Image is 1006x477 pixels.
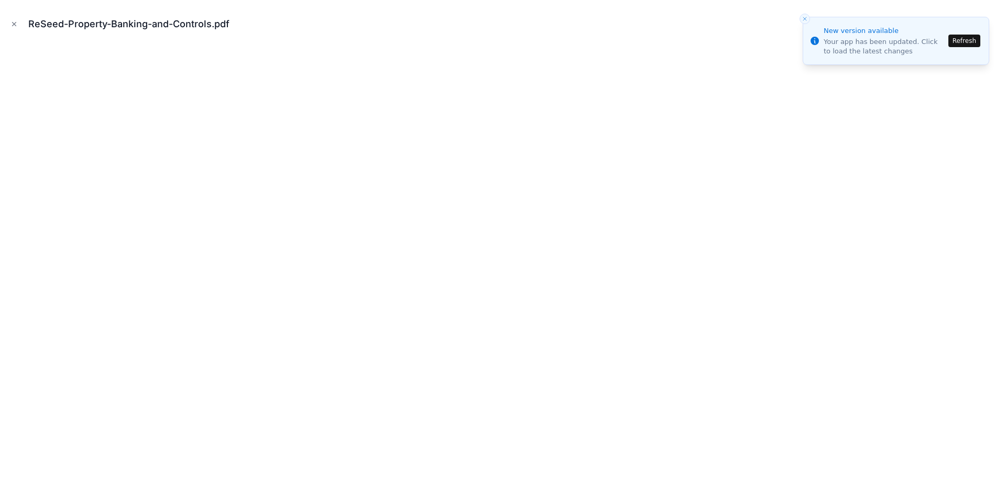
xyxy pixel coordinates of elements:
div: New version available [824,26,945,36]
iframe: pdf-iframe [8,44,998,469]
button: Close modal [8,18,20,30]
div: ReSeed-Property-Banking-and-Controls.pdf [28,17,238,31]
div: Your app has been updated. Click to load the latest changes [824,37,945,56]
button: Close toast [800,14,810,24]
button: Refresh [948,35,980,47]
